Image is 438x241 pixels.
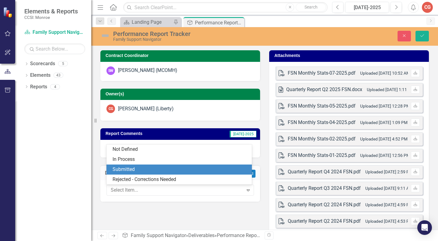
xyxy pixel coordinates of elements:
[24,29,85,36] a: Family Support Navigator
[422,2,433,13] button: CG
[230,131,256,137] span: [DATE]-2025
[106,105,115,113] div: CG
[3,7,14,18] img: ClearPoint Strategy
[118,67,177,74] div: [PERSON_NAME] (MCOMH)
[274,53,426,58] h3: Attachments
[113,146,248,153] div: Not Defined
[122,18,172,26] a: Landing Page
[113,156,248,163] div: In Process
[360,104,410,108] small: Uploaded [DATE] 12:28 PM
[288,152,356,159] div: FSN Monthly Stats-01-2025.pdf
[288,70,356,77] div: FSN Monthly Stats-07-2025.pdf
[360,120,408,125] small: Uploaded [DATE] 1:09 PM
[50,84,60,89] div: 4
[122,232,260,239] div: » »
[188,232,214,238] a: Deliverables
[58,61,68,66] div: 5
[360,153,410,158] small: Uploaded [DATE] 12:56 PM
[360,71,410,76] small: Uploaded [DATE] 10:52 AM
[54,73,63,78] div: 43
[30,72,50,79] a: Elements
[100,31,110,41] img: Not Defined
[304,5,318,9] span: Search
[106,66,115,75] div: SW
[113,176,248,183] div: Rejected - Corrections Needed
[345,2,389,13] button: [DATE]-2025
[105,170,148,176] h3: Data Status
[24,8,78,15] span: Elements & Reports
[365,186,413,191] small: Uploaded [DATE] 9:11 AM
[118,105,174,112] div: [PERSON_NAME] (Liberty)
[106,92,257,96] h3: Owner(s)
[365,219,413,224] small: Uploaded [DATE] 4:53 PM
[113,37,281,42] div: Family Support Navigator
[113,30,281,37] div: Performance Report Tracker
[24,44,85,54] input: Search Below...
[195,19,243,27] div: Performance Report Tracker
[131,232,186,238] a: Family Support Navigator
[288,185,361,192] div: Quarterly Report Q3 2024 FSN.pdf
[288,218,361,225] div: Quarterly Report Q2 2024 FSN.pdf
[217,232,277,238] div: Performance Report Tracker
[30,60,55,67] a: Scorecards
[365,202,413,207] small: Uploaded [DATE] 4:59 PM
[132,18,172,26] div: Landing Page
[288,119,356,126] div: FSN Monthly Stats-04-2025.pdf
[113,166,248,173] div: Submitted
[288,103,356,110] div: FSN Monthly Stats-05-2025.pdf
[106,53,257,58] h3: Contract Coordinator
[367,87,414,92] small: Uploaded [DATE] 1:11 PM
[288,201,361,208] div: Quarterly Report Q2 2024 FSN.pdf
[288,136,356,143] div: FSN Monthly Stats-02-2025.pdf
[288,168,361,175] div: Quarterly Report Q4 2024 FSN.pdf
[286,86,362,93] div: Quarterly Report Q2 2025 FSN.docx
[30,83,47,90] a: Reports
[417,220,432,235] div: Open Intercom Messenger
[106,131,193,136] h3: Report Comments
[24,15,78,20] small: CCSI: Monroe
[360,136,408,141] small: Uploaded [DATE] 4:52 PM
[347,4,387,11] div: [DATE]-2025
[123,2,328,13] input: Search ClearPoint...
[296,3,326,12] button: Search
[365,169,413,174] small: Uploaded [DATE] 2:59 PM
